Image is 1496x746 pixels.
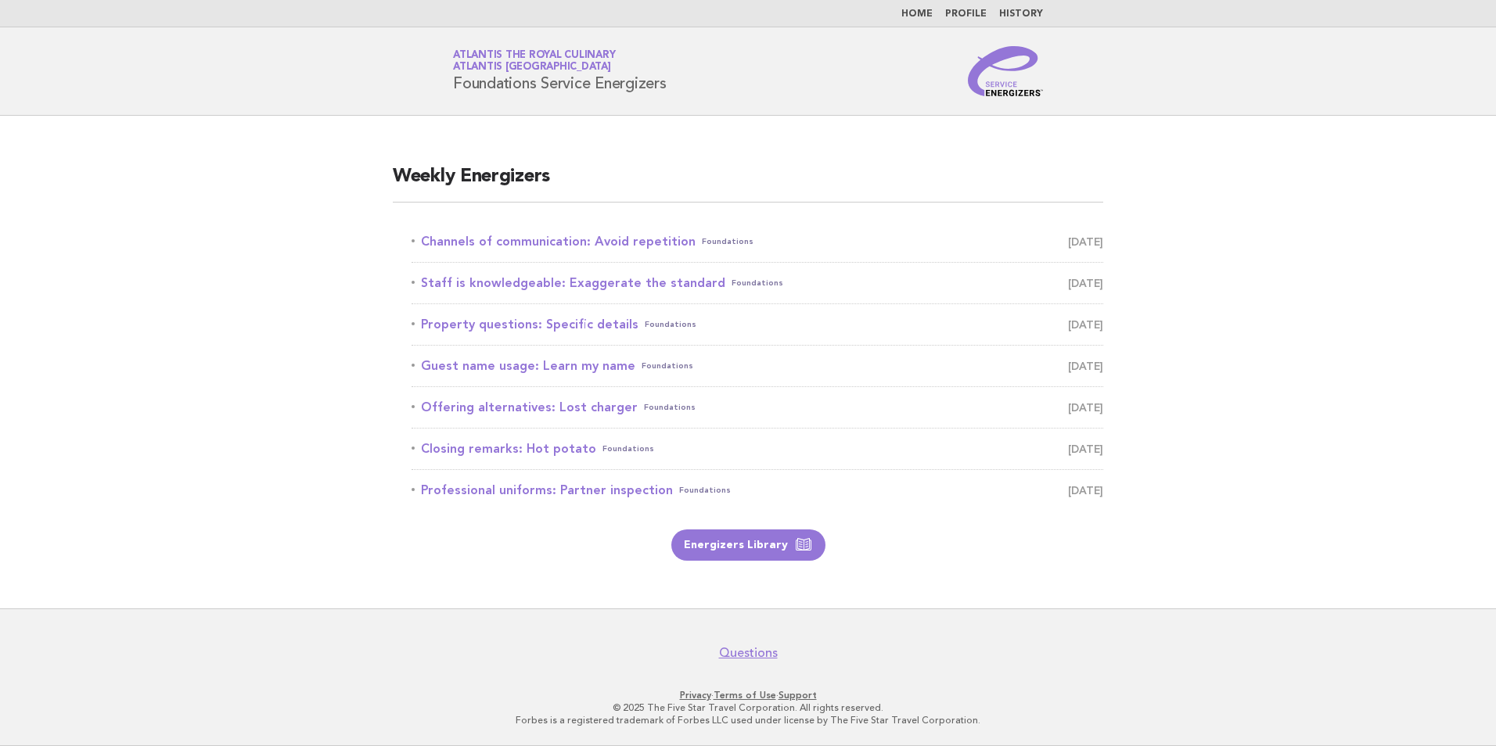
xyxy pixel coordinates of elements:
[269,714,1227,726] p: Forbes is a registered trademark of Forbes LLC used under license by The Five Star Travel Corpora...
[671,529,825,561] a: Energizers Library
[453,51,667,91] h1: Foundations Service Energizers
[1068,272,1103,294] span: [DATE]
[602,438,654,460] span: Foundations
[645,314,696,335] span: Foundations
[644,396,696,418] span: Foundations
[999,9,1043,19] a: History
[642,355,693,377] span: Foundations
[714,690,776,701] a: Terms of Use
[1068,355,1103,377] span: [DATE]
[412,479,1103,501] a: Professional uniforms: Partner inspectionFoundations [DATE]
[453,50,615,72] a: Atlantis the Royal CulinaryAtlantis [GEOGRAPHIC_DATA]
[269,701,1227,714] p: © 2025 The Five Star Travel Corporation. All rights reserved.
[1068,314,1103,335] span: [DATE]
[719,645,778,661] a: Questions
[1068,479,1103,501] span: [DATE]
[412,231,1103,253] a: Channels of communication: Avoid repetitionFoundations [DATE]
[393,164,1103,203] h2: Weekly Energizers
[732,272,783,294] span: Foundations
[412,355,1103,377] a: Guest name usage: Learn my nameFoundations [DATE]
[702,231,753,253] span: Foundations
[968,46,1043,96] img: Service Energizers
[1068,438,1103,460] span: [DATE]
[1068,396,1103,418] span: [DATE]
[412,396,1103,418] a: Offering alternatives: Lost chargerFoundations [DATE]
[412,272,1103,294] a: Staff is knowledgeable: Exaggerate the standardFoundations [DATE]
[680,690,711,701] a: Privacy
[779,690,817,701] a: Support
[679,479,731,501] span: Foundations
[453,63,611,73] span: Atlantis [GEOGRAPHIC_DATA]
[412,314,1103,335] a: Property questions: Specific detailsFoundations [DATE]
[269,689,1227,701] p: · ·
[412,438,1103,460] a: Closing remarks: Hot potatoFoundations [DATE]
[1068,231,1103,253] span: [DATE]
[945,9,987,19] a: Profile
[901,9,933,19] a: Home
